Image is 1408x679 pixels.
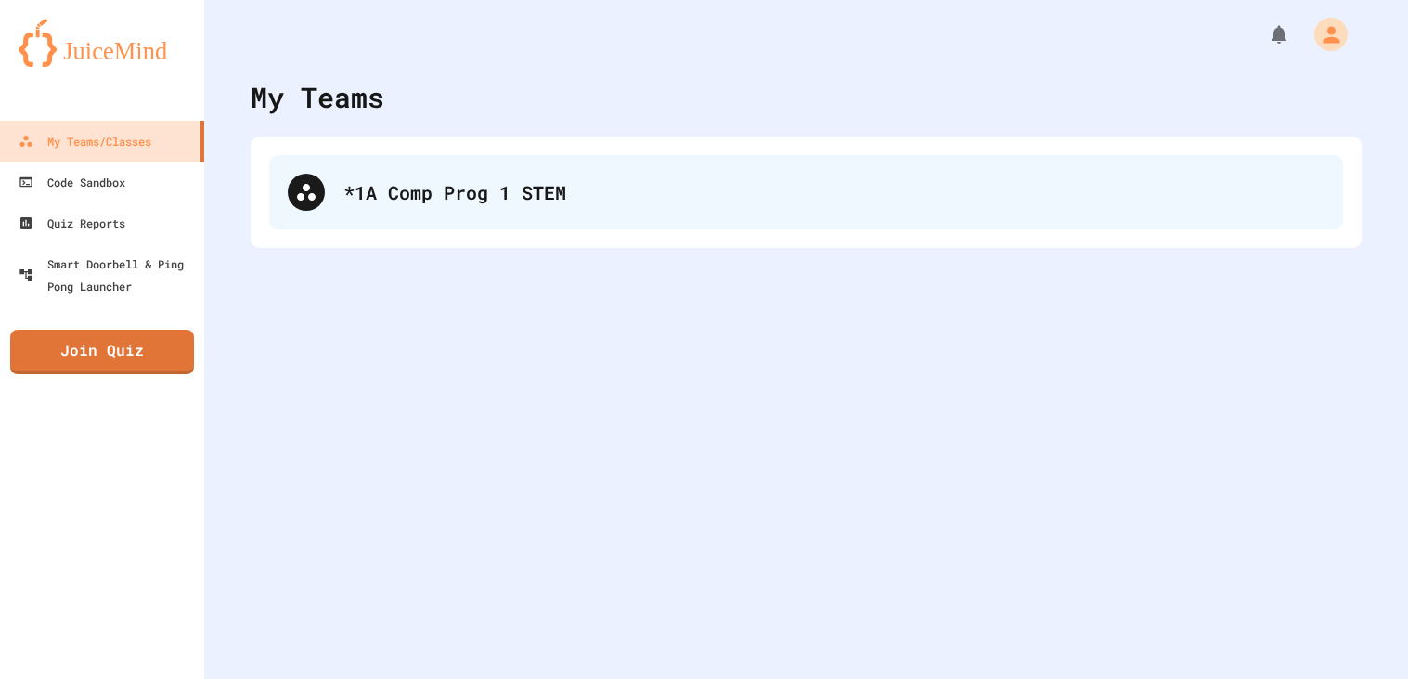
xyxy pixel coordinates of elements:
img: logo-orange.svg [19,19,186,67]
div: My Teams [251,76,384,118]
div: My Notifications [1234,19,1295,50]
div: Smart Doorbell & Ping Pong Launcher [19,253,197,297]
div: *1A Comp Prog 1 STEM [269,155,1343,229]
a: Join Quiz [10,330,194,374]
div: My Account [1295,13,1352,56]
div: Quiz Reports [19,212,125,234]
div: Code Sandbox [19,171,125,193]
div: *1A Comp Prog 1 STEM [343,178,1324,206]
div: My Teams/Classes [19,130,151,152]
